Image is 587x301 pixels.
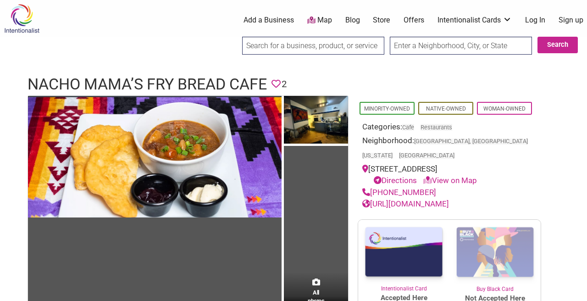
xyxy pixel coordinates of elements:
[307,15,332,26] a: Map
[373,15,390,25] a: Store
[537,37,578,53] button: Search
[364,106,410,112] a: Minority-Owned
[483,106,526,112] a: Woman-Owned
[437,15,512,25] a: Intentionalist Cards
[28,73,267,95] h1: Nacho Mama’s Fry Bread Cafe
[559,15,583,25] a: Sign up
[362,199,449,208] a: [URL][DOMAIN_NAME]
[525,15,545,25] a: Log In
[449,220,541,285] img: Buy Black Card
[358,220,449,293] a: Intentionalist Card
[402,124,414,131] a: Cafe
[242,37,384,55] input: Search for a business, product, or service
[426,106,466,112] a: Native-Owned
[390,37,532,55] input: Enter a Neighborhood, City, or State
[362,121,537,135] div: Categories:
[374,176,417,185] a: Directions
[358,220,449,284] img: Intentionalist Card
[362,153,393,159] span: [US_STATE]
[423,176,477,185] a: View on Map
[362,135,537,163] div: Neighborhood:
[244,15,294,25] a: Add a Business
[362,188,436,197] a: [PHONE_NUMBER]
[282,77,287,91] span: 2
[345,15,360,25] a: Blog
[404,15,424,25] a: Offers
[421,124,452,131] a: Restaurants
[414,139,528,145] span: [GEOGRAPHIC_DATA], [GEOGRAPHIC_DATA]
[449,220,541,293] a: Buy Black Card
[399,153,454,159] span: [GEOGRAPHIC_DATA]
[362,163,537,187] div: [STREET_ADDRESS]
